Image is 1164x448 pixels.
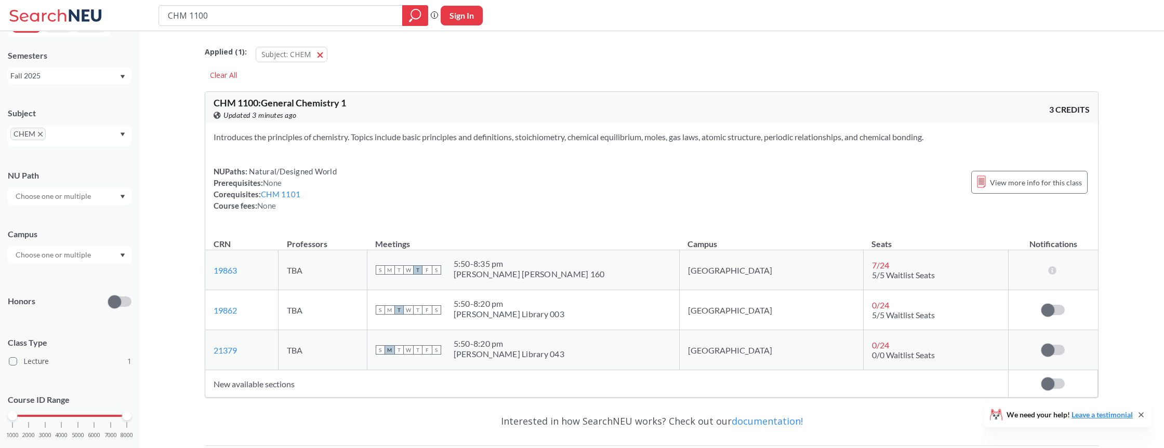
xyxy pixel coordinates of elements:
[8,187,131,205] div: Dropdown arrow
[404,345,413,355] span: W
[167,7,395,24] input: Class, professor, course number, "phrase"
[872,270,935,280] span: 5/5 Waitlist Seats
[263,178,282,187] span: None
[279,330,367,370] td: TBA
[863,228,1009,250] th: Seats
[679,250,863,290] td: [GEOGRAPHIC_DATA]
[120,75,125,79] svg: Dropdown arrow
[385,345,394,355] span: M
[422,305,432,315] span: F
[454,269,605,279] div: [PERSON_NAME] [PERSON_NAME] 160
[223,110,297,121] span: Updated 3 minutes ago
[279,250,367,290] td: TBA
[990,176,1082,189] span: View more info for this class
[214,97,346,108] span: CHM 1100 : General Chemistry 1
[454,309,564,319] div: [PERSON_NAME] Library 003
[872,340,889,350] span: 0 / 24
[104,432,117,438] span: 7000
[6,432,19,438] span: 1000
[441,6,483,25] button: Sign In
[214,345,237,355] a: 21379
[8,125,131,146] div: CHEMX to remove pillDropdown arrow
[247,167,337,176] span: Natural/Designed World
[39,432,51,438] span: 3000
[127,356,131,367] span: 1
[205,370,1009,398] td: New available sections
[205,67,242,83] div: Clear All
[872,350,935,360] span: 0/0 Waitlist Seats
[679,290,863,330] td: [GEOGRAPHIC_DATA]
[454,338,564,349] div: 5:50 - 8:20 pm
[10,249,98,261] input: Choose one or multiple
[214,238,231,250] div: CRN
[205,406,1099,436] div: Interested in how SearchNEU works? Check out our
[413,345,422,355] span: T
[214,305,237,315] a: 19862
[121,432,133,438] span: 8000
[9,355,131,368] label: Lecture
[872,300,889,310] span: 0 / 24
[279,228,367,250] th: Professors
[413,265,422,275] span: T
[261,49,311,59] span: Subject: CHEM
[205,46,247,58] span: Applied ( 1 ):
[120,253,125,257] svg: Dropdown arrow
[8,107,131,119] div: Subject
[394,305,404,315] span: T
[679,330,863,370] td: [GEOGRAPHIC_DATA]
[8,170,131,181] div: NU Path
[214,265,237,275] a: 19863
[872,310,935,320] span: 5/5 Waitlist Seats
[214,131,1090,143] section: Introduces the principles of chemistry. Topics include basic principles and definitions, stoichio...
[8,246,131,264] div: Dropdown arrow
[432,345,441,355] span: S
[88,432,100,438] span: 6000
[409,8,421,23] svg: magnifying glass
[402,5,428,26] div: magnifying glass
[454,259,605,269] div: 5:50 - 8:35 pm
[432,305,441,315] span: S
[8,394,131,406] p: Course ID Range
[10,128,46,140] span: CHEMX to remove pill
[1072,410,1133,419] a: Leave a testimonial
[394,345,404,355] span: T
[256,47,327,62] button: Subject: CHEM
[367,228,679,250] th: Meetings
[732,415,803,427] a: documentation!
[8,67,131,84] div: Fall 2025Dropdown arrow
[257,201,276,210] span: None
[394,265,404,275] span: T
[422,345,432,355] span: F
[679,228,863,250] th: Campus
[1049,104,1090,115] span: 3 CREDITS
[422,265,432,275] span: F
[279,290,367,330] td: TBA
[261,189,300,199] a: CHM 1101
[454,298,564,309] div: 5:50 - 8:20 pm
[432,265,441,275] span: S
[404,265,413,275] span: W
[872,260,889,270] span: 7 / 24
[8,337,131,348] span: Class Type
[72,432,84,438] span: 5000
[120,195,125,199] svg: Dropdown arrow
[22,432,35,438] span: 2000
[214,166,337,211] div: NUPaths: Prerequisites: Corequisites: Course fees:
[376,305,385,315] span: S
[38,132,43,137] svg: X to remove pill
[404,305,413,315] span: W
[8,50,131,61] div: Semesters
[376,345,385,355] span: S
[10,190,98,202] input: Choose one or multiple
[8,228,131,240] div: Campus
[385,265,394,275] span: M
[8,295,35,307] p: Honors
[385,305,394,315] span: M
[1009,228,1098,250] th: Notifications
[413,305,422,315] span: T
[10,70,119,82] div: Fall 2025
[376,265,385,275] span: S
[1007,411,1133,418] span: We need your help!
[55,432,68,438] span: 4000
[120,132,125,137] svg: Dropdown arrow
